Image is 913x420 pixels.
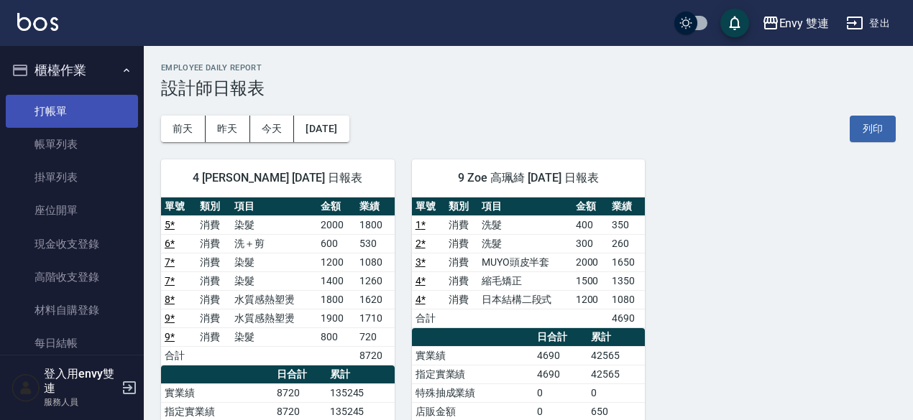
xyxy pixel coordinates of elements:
td: 消費 [445,253,478,271]
td: 260 [608,234,645,253]
td: 42565 [587,346,645,365]
th: 金額 [317,197,356,216]
img: Logo [17,13,58,31]
button: 今天 [250,116,295,142]
td: 2000 [317,215,356,234]
td: 0 [587,383,645,402]
td: 消費 [445,234,478,253]
td: 實業績 [412,346,534,365]
td: 實業績 [161,383,273,402]
td: 300 [572,234,609,253]
td: 染髮 [231,215,317,234]
td: 1200 [572,290,609,309]
td: 1260 [356,271,395,290]
th: 單號 [412,197,445,216]
td: 0 [533,383,587,402]
span: 4 [PERSON_NAME] [DATE] 日報表 [178,171,377,185]
td: 水質感熱塑燙 [231,290,317,309]
button: 昨天 [206,116,250,142]
th: 業績 [356,197,395,216]
td: 1800 [356,215,395,234]
a: 打帳單 [6,95,138,128]
td: 消費 [196,290,231,309]
td: 染髮 [231,253,317,271]
td: 4690 [533,365,587,383]
td: 4690 [608,309,645,327]
td: 消費 [196,253,231,271]
td: 1620 [356,290,395,309]
a: 高階收支登錄 [6,261,138,294]
h5: 登入用envy雙連 [44,367,117,396]
td: 1800 [317,290,356,309]
td: 合計 [412,309,445,327]
table: a dense table [161,197,395,365]
td: 2000 [572,253,609,271]
td: 消費 [445,271,478,290]
th: 單號 [161,197,196,216]
button: 列印 [850,116,896,142]
td: 1500 [572,271,609,290]
a: 材料自購登錄 [6,294,138,327]
td: 1080 [608,290,645,309]
p: 服務人員 [44,396,117,409]
div: Envy 雙連 [779,14,830,32]
td: 消費 [196,234,231,253]
td: 合計 [161,346,196,365]
td: 水質感熱塑燙 [231,309,317,327]
td: 1080 [356,253,395,271]
td: 1710 [356,309,395,327]
td: 4690 [533,346,587,365]
td: 800 [317,327,356,346]
button: [DATE] [294,116,349,142]
a: 現金收支登錄 [6,228,138,261]
td: 135245 [326,383,395,402]
th: 類別 [196,197,231,216]
td: 42565 [587,365,645,383]
button: 前天 [161,116,206,142]
th: 項目 [478,197,572,216]
span: 9 Zoe 高珮綺 [DATE] 日報表 [429,171,628,185]
a: 座位開單 [6,194,138,227]
th: 日合計 [533,328,587,347]
td: 縮毛矯正 [478,271,572,290]
td: 530 [356,234,395,253]
h2: Employee Daily Report [161,63,896,73]
td: 消費 [445,290,478,309]
table: a dense table [412,197,646,328]
a: 掛單列表 [6,161,138,194]
td: 染髮 [231,271,317,290]
td: 消費 [445,215,478,234]
a: 每日結帳 [6,327,138,360]
td: 400 [572,215,609,234]
td: 1650 [608,253,645,271]
td: 染髮 [231,327,317,346]
button: 登出 [840,10,896,37]
td: 洗髮 [478,234,572,253]
a: 帳單列表 [6,128,138,161]
td: 特殊抽成業績 [412,383,534,402]
button: 櫃檯作業 [6,52,138,89]
td: 消費 [196,271,231,290]
td: 1350 [608,271,645,290]
th: 金額 [572,197,609,216]
td: 1900 [317,309,356,327]
th: 累計 [326,365,395,384]
td: 洗＋剪 [231,234,317,253]
td: 日本結構二段式 [478,290,572,309]
img: Person [12,373,40,402]
td: 指定實業績 [412,365,534,383]
td: 消費 [196,215,231,234]
td: 8720 [356,346,395,365]
th: 項目 [231,197,317,216]
th: 日合計 [273,365,326,384]
th: 類別 [445,197,478,216]
td: 洗髮 [478,215,572,234]
td: 消費 [196,309,231,327]
td: 消費 [196,327,231,346]
button: Envy 雙連 [756,9,835,38]
th: 業績 [608,197,645,216]
td: 600 [317,234,356,253]
button: save [720,9,749,37]
h3: 設計師日報表 [161,78,896,98]
td: MUYO頭皮半套 [478,253,572,271]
